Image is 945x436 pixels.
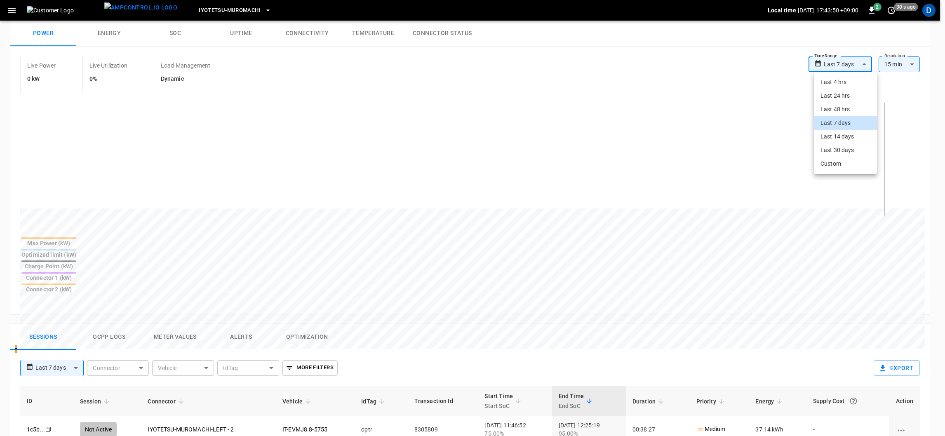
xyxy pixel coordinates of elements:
li: Last 4 hrs [814,75,877,89]
li: Last 48 hrs [814,103,877,116]
li: Last 14 days [814,130,877,143]
li: Last 24 hrs [814,89,877,103]
li: Last 30 days [814,143,877,157]
li: Last 7 days [814,116,877,130]
li: Custom [814,157,877,171]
